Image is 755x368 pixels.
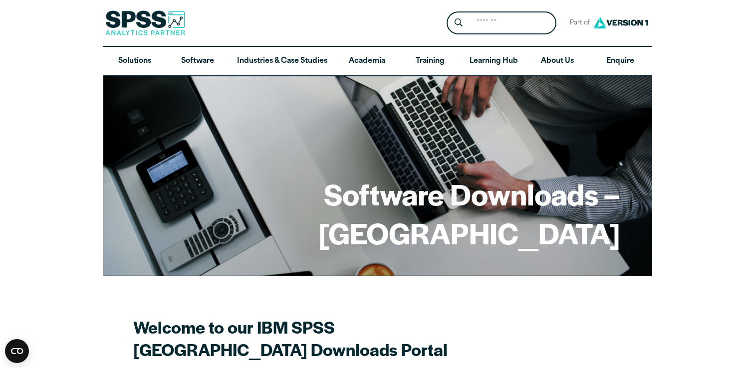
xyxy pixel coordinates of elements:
[103,47,166,76] a: Solutions
[166,47,229,76] a: Software
[398,47,461,76] a: Training
[591,13,651,32] img: Version1 Logo
[589,47,652,76] a: Enquire
[447,11,556,35] form: Site Header Search Form
[229,47,335,76] a: Industries & Case Studies
[135,175,620,252] h1: Software Downloads – [GEOGRAPHIC_DATA]
[105,10,185,35] img: SPSS Analytics Partner
[133,316,483,361] h2: Welcome to our IBM SPSS [GEOGRAPHIC_DATA] Downloads Portal
[526,47,589,76] a: About Us
[564,16,591,30] span: Part of
[103,47,652,76] nav: Desktop version of site main menu
[449,14,468,32] button: Search magnifying glass icon
[335,47,398,76] a: Academia
[455,18,463,27] svg: Search magnifying glass icon
[5,339,29,363] button: Open CMP widget
[462,47,526,76] a: Learning Hub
